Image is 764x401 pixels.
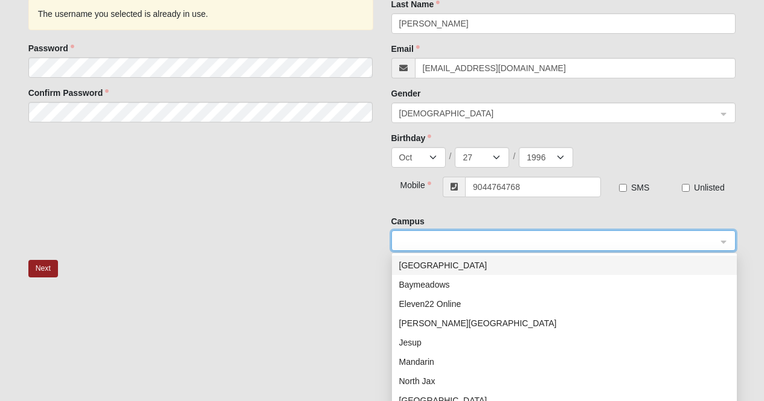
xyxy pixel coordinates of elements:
[399,278,730,291] div: Baymeadows
[392,294,737,314] div: Eleven22 Online
[28,87,109,99] label: Confirm Password
[399,317,730,330] div: [PERSON_NAME][GEOGRAPHIC_DATA]
[392,275,737,294] div: Baymeadows
[391,132,432,144] label: Birthday
[399,297,730,311] div: Eleven22 Online
[391,43,420,55] label: Email
[694,183,725,192] span: Unlisted
[399,259,730,272] div: [GEOGRAPHIC_DATA]
[399,374,730,388] div: North Jax
[392,314,737,333] div: Fleming Island
[392,256,737,275] div: Arlington
[392,371,737,391] div: North Jax
[392,352,737,371] div: Mandarin
[28,260,58,277] button: Next
[619,184,627,192] input: SMS
[449,150,452,162] span: /
[513,150,515,162] span: /
[399,336,730,349] div: Jesup
[391,177,420,191] div: Mobile
[682,184,690,192] input: Unlisted
[399,107,717,120] span: Female
[28,42,74,54] label: Password
[631,183,649,192] span: SMS
[399,355,730,368] div: Mandarin
[391,215,425,227] label: Campus
[391,87,421,99] label: Gender
[392,333,737,352] div: Jesup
